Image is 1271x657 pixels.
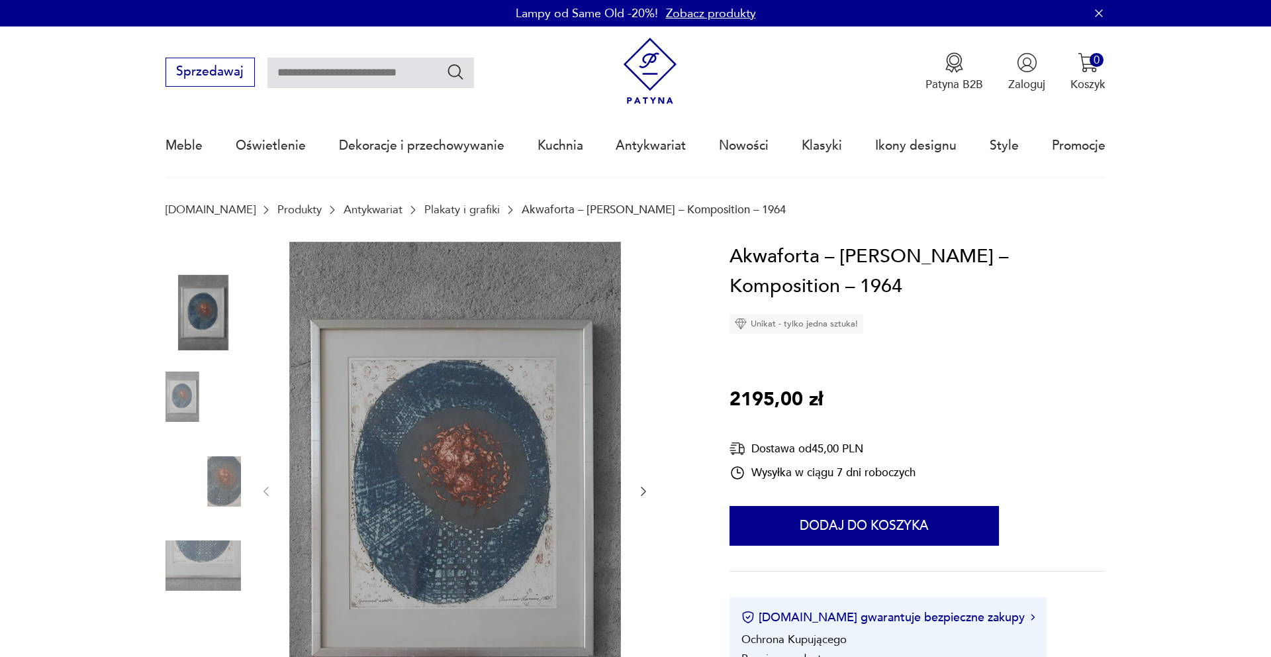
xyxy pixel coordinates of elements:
[990,115,1019,176] a: Style
[165,68,255,78] a: Sprzedawaj
[1078,52,1098,73] img: Ikona koszyka
[538,115,583,176] a: Kuchnia
[277,203,322,216] a: Produkty
[616,115,686,176] a: Antykwariat
[1070,52,1106,92] button: 0Koszyk
[1052,115,1106,176] a: Promocje
[735,318,747,330] img: Ikona diamentu
[1090,53,1104,67] div: 0
[741,632,847,647] li: Ochrona Kupującego
[1070,77,1106,92] p: Koszyk
[1008,52,1045,92] button: Zaloguj
[165,359,241,434] img: Zdjęcie produktu Akwaforta – Thormod Larsen – Komposition – 1964
[925,77,983,92] p: Patyna B2B
[236,115,306,176] a: Oświetlenie
[741,611,755,624] img: Ikona certyfikatu
[522,203,786,216] p: Akwaforta – [PERSON_NAME] – Komposition – 1964
[1017,52,1037,73] img: Ikonka użytkownika
[730,440,916,457] div: Dostawa od 45,00 PLN
[516,5,658,22] p: Lampy od Same Old -20%!
[339,115,504,176] a: Dekoracje i przechowywanie
[730,465,916,481] div: Wysyłka w ciągu 7 dni roboczych
[925,52,983,92] button: Patyna B2B
[730,385,823,415] p: 2195,00 zł
[1008,77,1045,92] p: Zaloguj
[925,52,983,92] a: Ikona medaluPatyna B2B
[741,609,1035,626] button: [DOMAIN_NAME] gwarantuje bezpieczne zakupy
[344,203,402,216] a: Antykwariat
[165,275,241,350] img: Zdjęcie produktu Akwaforta – Thormod Larsen – Komposition – 1964
[165,115,203,176] a: Meble
[875,115,957,176] a: Ikony designu
[424,203,500,216] a: Plakaty i grafiki
[730,440,745,457] img: Ikona dostawy
[1031,614,1035,621] img: Ikona strzałki w prawo
[730,314,863,334] div: Unikat - tylko jedna sztuka!
[165,58,255,87] button: Sprzedawaj
[617,38,684,105] img: Patyna - sklep z meblami i dekoracjami vintage
[719,115,769,176] a: Nowości
[944,52,965,73] img: Ikona medalu
[730,242,1106,302] h1: Akwaforta – [PERSON_NAME] – Komposition – 1964
[165,444,241,519] img: Zdjęcie produktu Akwaforta – Thormod Larsen – Komposition – 1964
[666,5,756,22] a: Zobacz produkty
[730,506,999,546] button: Dodaj do koszyka
[165,528,241,603] img: Zdjęcie produktu Akwaforta – Thormod Larsen – Komposition – 1964
[802,115,842,176] a: Klasyki
[446,62,465,81] button: Szukaj
[165,203,256,216] a: [DOMAIN_NAME]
